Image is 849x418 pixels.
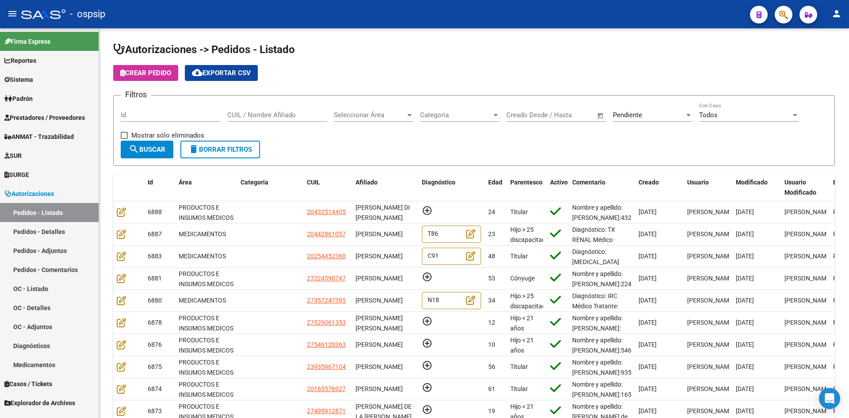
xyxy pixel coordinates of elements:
[639,275,657,282] span: [DATE]
[148,341,162,348] span: 6876
[510,292,549,310] span: Hijo > 25 discapacitado
[510,208,528,215] span: Titular
[687,253,734,260] span: [PERSON_NAME]
[422,272,432,282] mat-icon: add_circle_outline
[736,407,754,414] span: [DATE]
[418,173,485,202] datatable-header-cell: Diagnóstico
[307,208,346,215] span: 20432514405
[736,297,754,304] span: [DATE]
[699,111,718,119] span: Todos
[572,204,679,312] span: Nombre y apellido: [PERSON_NAME]:43251440 Paciente internado Fecha de cx [DATE] FALTA ACTA Y HORA...
[488,230,495,238] span: 23
[356,204,410,221] span: [PERSON_NAME] DI [PERSON_NAME]
[179,381,233,398] span: PRODUCTOS E INSUMOS MEDICOS
[148,230,162,238] span: 6887
[639,363,657,370] span: [DATE]
[4,398,75,408] span: Explorador de Archivos
[4,37,50,46] span: Firma Express
[510,337,534,354] span: Hijo < 21 años
[510,179,543,186] span: Parentesco
[192,67,203,78] mat-icon: cloud_download
[819,388,840,409] div: Open Intercom Messenger
[687,319,734,326] span: [PERSON_NAME]
[4,132,74,142] span: ANMAT - Trazabilidad
[129,146,165,153] span: Buscar
[180,141,260,158] button: Borrar Filtros
[488,341,495,348] span: 10
[572,359,649,386] span: Nombre y apellido: [PERSON_NAME]:93596710 Clínica Providencia
[307,385,346,392] span: 20165576927
[784,297,832,304] span: [PERSON_NAME]
[736,253,754,260] span: [DATE]
[148,385,162,392] span: 6874
[420,111,492,119] span: Categoria
[736,275,754,282] span: [DATE]
[307,363,346,370] span: 23935967104
[635,173,684,202] datatable-header-cell: Creado
[784,407,832,414] span: [PERSON_NAME]
[241,179,268,186] span: Categoria
[307,275,346,282] span: 27224590747
[488,385,495,392] span: 61
[687,407,734,414] span: [PERSON_NAME]
[510,226,549,243] span: Hijo > 25 discapacitado
[356,253,403,260] span: [PERSON_NAME]
[307,253,346,260] span: 20254452360
[120,69,171,77] span: Crear Pedido
[510,385,528,392] span: Titular
[784,179,816,196] span: Usuario Modificado
[113,65,178,81] button: Crear Pedido
[488,363,495,370] span: 56
[687,208,734,215] span: [PERSON_NAME]
[543,111,586,119] input: End date
[784,208,832,215] span: [PERSON_NAME]
[687,363,734,370] span: [PERSON_NAME]
[572,381,649,408] span: Nombre y apellido: [PERSON_NAME]:16557692 [PERSON_NAME]
[179,314,233,332] span: PRODUCTOS E INSUMOS MEDICOS
[356,179,378,186] span: Afiliado
[4,189,54,199] span: Autorizaciones
[422,382,432,393] mat-icon: add_circle_outline
[148,179,153,186] span: Id
[148,208,162,215] span: 6888
[4,94,33,104] span: Padrón
[639,297,657,304] span: [DATE]
[687,179,709,186] span: Usuario
[736,230,754,238] span: [DATE]
[356,341,403,348] span: [PERSON_NAME]
[7,8,18,19] mat-icon: menu
[422,360,432,371] mat-icon: add_circle_outline
[547,173,569,202] datatable-header-cell: Activo
[684,173,732,202] datatable-header-cell: Usuario
[179,337,233,354] span: PRODUCTOS E INSUMOS MEDICOS
[572,226,628,344] span: Diagnóstico: TX RENAL Médico Tratante: RAÑO TEL:[PHONE_NUMBER]/ [PHONE_NUMBER] Correo electrónico...
[736,319,754,326] span: [DATE]
[70,4,105,24] span: - ospsip
[639,319,657,326] span: [DATE]
[485,173,507,202] datatable-header-cell: Edad
[639,230,657,238] span: [DATE]
[307,179,320,186] span: CUIL
[4,75,33,84] span: Sistema
[596,111,606,121] button: Open calendar
[422,226,481,243] div: T86
[488,297,495,304] span: 34
[148,253,162,260] span: 6883
[179,204,233,221] span: PRODUCTOS E INSUMOS MEDICOS
[784,341,832,348] span: [PERSON_NAME]
[687,297,734,304] span: [PERSON_NAME]
[422,205,432,216] mat-icon: add_circle_outline
[352,173,418,202] datatable-header-cell: Afiliado
[784,275,832,282] span: [PERSON_NAME]
[572,337,649,384] span: Nombre y apellido: [PERSON_NAME]:54612036 NO POSEE CUD, SOLICITE RESUMEN DE HC
[488,407,495,414] span: 19
[131,130,204,141] span: Mostrar sólo eliminados
[179,230,226,238] span: MEDICAMENTOS
[510,275,535,282] span: Cónyuge
[510,253,528,260] span: Titular
[639,407,657,414] span: [DATE]
[148,297,162,304] span: 6880
[831,8,842,19] mat-icon: person
[784,385,832,392] span: [PERSON_NAME]
[307,319,346,326] span: 27529061353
